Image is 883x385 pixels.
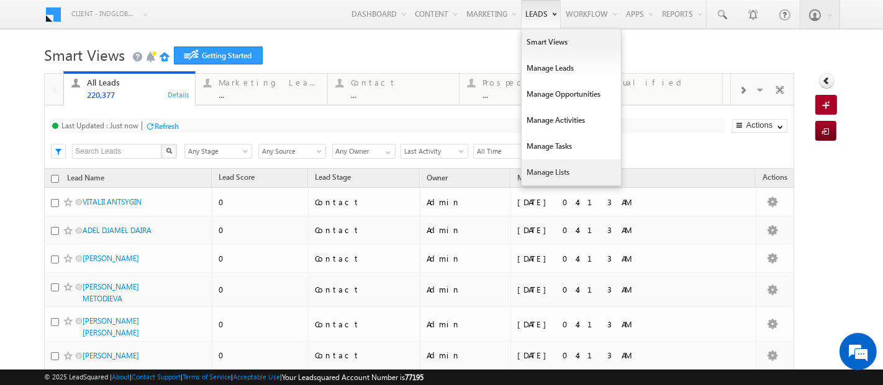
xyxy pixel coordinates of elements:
a: Lead Name [61,171,111,187]
span: © 2025 LeadSquared | | | | | [44,371,423,383]
span: Any Stage [185,146,248,157]
a: Show All Items [379,144,394,157]
div: Last Updated : Just now [61,121,138,130]
div: Prospect [482,77,584,87]
div: 220,377 [87,90,188,99]
button: Actions [732,119,787,133]
div: Admin [427,350,505,361]
a: [PERSON_NAME] [PERSON_NAME] [83,316,139,337]
a: Prospect... [459,74,591,105]
a: Any Stage [184,144,252,159]
div: Admin [427,224,505,236]
span: Last Activity [401,146,464,157]
a: Last Activity [401,144,468,159]
div: [DATE] 04:13 AM [517,284,688,295]
div: Contact [315,319,414,330]
div: Admin [427,197,505,208]
div: Contact [315,284,414,295]
div: All Leads [87,77,188,87]
span: Lead Stage [315,172,351,182]
div: Owner Filter [332,143,394,159]
a: All Leads220,377Details [63,71,196,106]
div: ... [614,90,715,99]
a: Lead Stage [309,170,357,187]
span: 77195 [405,373,423,382]
a: Terms of Service [183,373,231,381]
a: [PERSON_NAME] [83,254,139,263]
input: Type to Search [332,144,396,159]
div: ... [482,90,584,99]
div: Contact [351,77,452,87]
a: Smart Views [522,29,621,55]
div: Contact [315,224,414,236]
div: 0 [219,197,302,208]
div: 0 [219,284,302,295]
a: Manage Lists [522,159,621,185]
span: Your Leadsquared Account Number is [282,373,423,382]
div: ... [351,90,452,99]
div: Admin [427,253,505,264]
input: Search Leads [72,144,162,159]
a: ADEL DJAMEL DAIRA [83,226,152,235]
div: Admin [427,284,505,295]
span: Client - indglobal2 (77195) [71,7,137,20]
a: Modified On (sorted descending) [511,170,577,187]
a: All Time [473,144,541,159]
div: [DATE] 04:13 AM [517,253,688,264]
div: 0 [219,350,302,361]
a: About [112,373,130,381]
span: All Time [474,146,537,157]
a: Contact Support [132,373,181,381]
span: Owner [427,173,448,182]
a: Contact... [327,74,460,105]
div: Contact [315,253,414,264]
img: Search [166,148,172,154]
a: Any Source [258,144,326,159]
a: [PERSON_NAME] [83,351,139,360]
div: Refresh [155,122,179,131]
div: Lead Source Filter [258,143,326,159]
div: Contact [315,197,414,208]
div: Lead Stage Filter [184,143,252,159]
input: Check all records [51,175,59,183]
div: [DATE] 04:13 AM [517,224,688,236]
a: Lead Score [212,170,261,187]
a: VITALII ANTSYGIN [83,197,142,206]
div: Marketing Leads [219,77,320,87]
a: Getting Started [174,46,263,64]
a: Manage Activities [522,107,621,133]
span: Any Source [259,146,322,157]
span: Actions [756,170,794,187]
a: Acceptable Use [233,373,280,381]
div: 0 [219,319,302,330]
a: Qualified... [591,74,723,105]
span: Lead Score [219,172,255,182]
a: Manage Opportunities [522,81,621,107]
a: Marketing Leads... [195,74,327,105]
a: [PERSON_NAME] METODIEVA [83,282,139,303]
a: Manage Tasks [522,133,621,159]
span: Smart Views [44,45,125,64]
div: [DATE] 04:13 AM [517,197,688,208]
div: 0 [219,224,302,236]
div: [DATE] 04:13 AM [517,319,688,330]
div: ... [219,90,320,99]
div: Contact [315,350,414,361]
div: [DATE] 04:13 AM [517,350,688,361]
span: Modified On [517,173,559,182]
div: 0 [219,253,302,264]
div: Qualified [614,77,715,87]
a: Manage Leads [522,55,621,81]
div: Details [167,89,191,100]
div: Admin [427,319,505,330]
